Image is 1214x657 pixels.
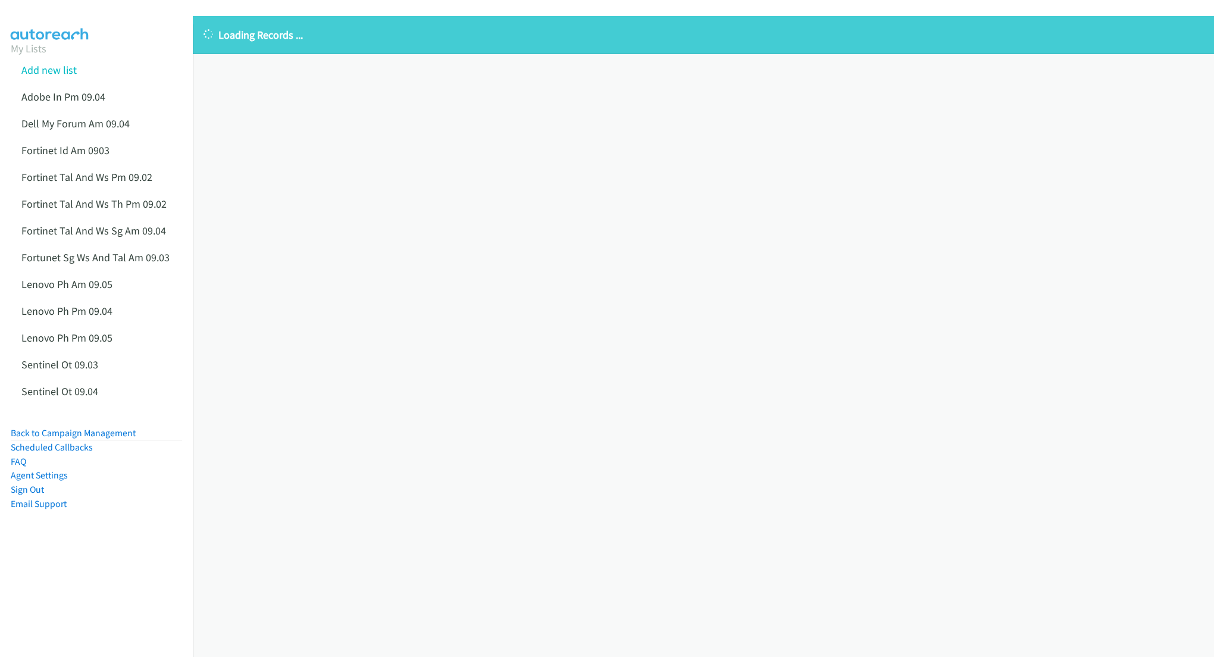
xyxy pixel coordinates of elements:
[21,331,112,345] a: Lenovo Ph Pm 09.05
[21,63,77,77] a: Add new list
[21,90,105,104] a: Adobe In Pm 09.04
[11,470,68,481] a: Agent Settings
[21,358,98,371] a: Sentinel Ot 09.03
[21,384,98,398] a: Sentinel Ot 09.04
[21,277,112,291] a: Lenovo Ph Am 09.05
[21,197,167,211] a: Fortinet Tal And Ws Th Pm 09.02
[204,27,1203,43] p: Loading Records ...
[11,42,46,55] a: My Lists
[11,498,67,509] a: Email Support
[21,224,166,237] a: Fortinet Tal And Ws Sg Am 09.04
[21,143,109,157] a: Fortinet Id Am 0903
[11,427,136,439] a: Back to Campaign Management
[21,117,130,130] a: Dell My Forum Am 09.04
[21,251,170,264] a: Fortunet Sg Ws And Tal Am 09.03
[21,304,112,318] a: Lenovo Ph Pm 09.04
[21,170,152,184] a: Fortinet Tal And Ws Pm 09.02
[11,484,44,495] a: Sign Out
[11,442,93,453] a: Scheduled Callbacks
[11,456,26,467] a: FAQ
